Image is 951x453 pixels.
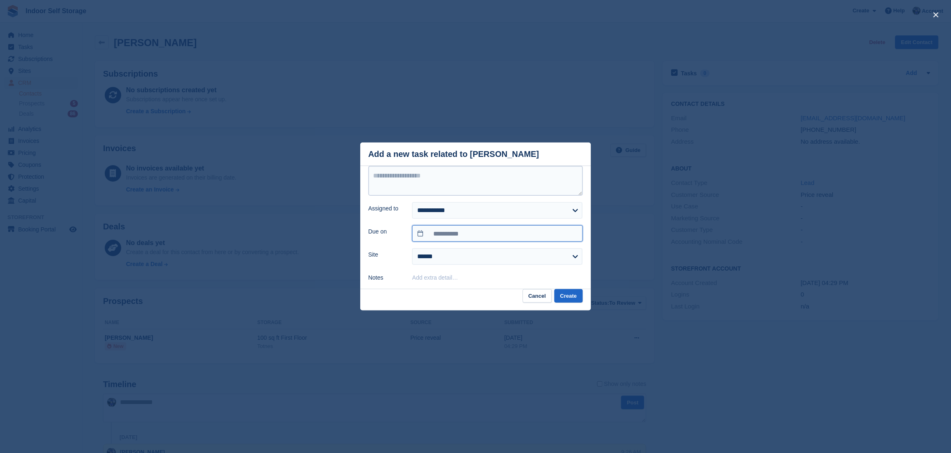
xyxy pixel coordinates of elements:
label: Site [369,250,403,259]
button: Add extra detail… [412,274,458,281]
label: Due on [369,227,403,236]
label: Notes [369,273,403,282]
label: Assigned to [369,204,403,213]
button: Cancel [523,289,552,303]
button: Create [554,289,582,303]
button: close [930,8,943,21]
div: Add a new task related to [PERSON_NAME] [369,149,540,159]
